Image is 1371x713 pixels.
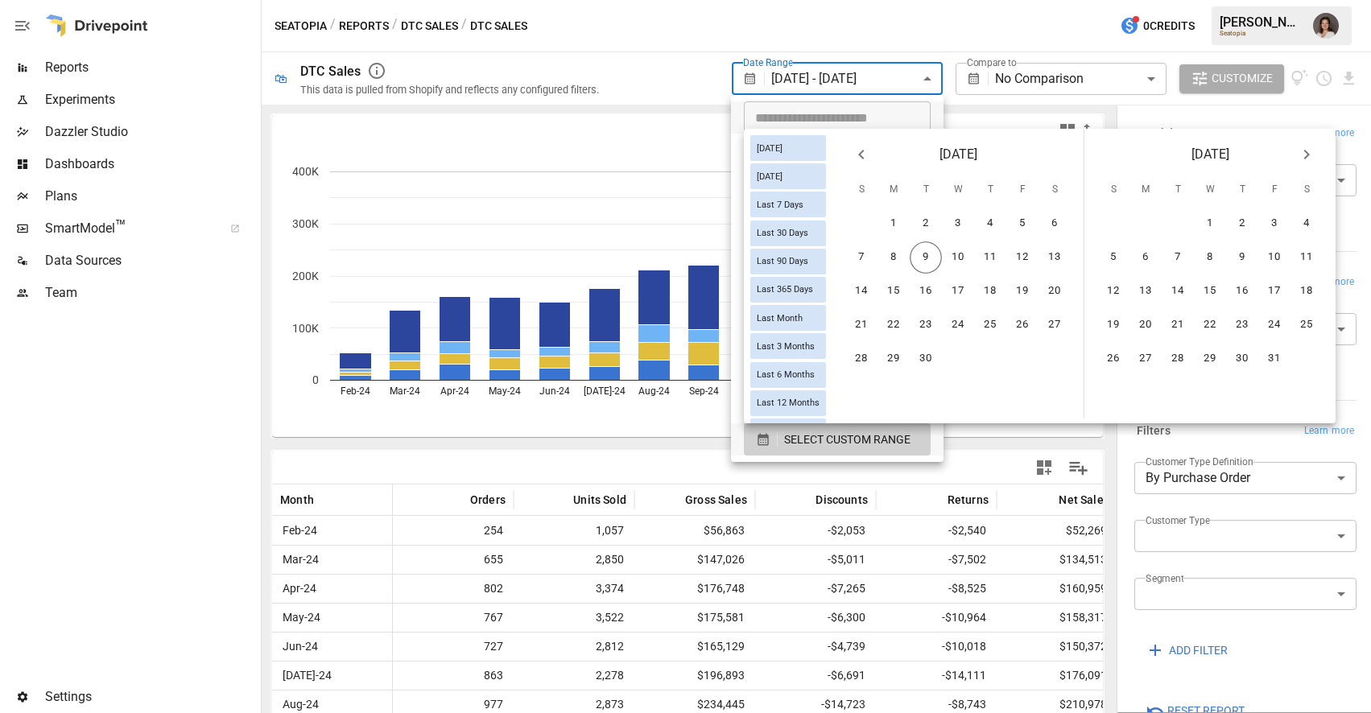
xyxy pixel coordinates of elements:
span: Friday [1008,174,1037,206]
div: Last 365 Days [750,277,826,303]
button: 8 [878,241,910,274]
span: Last 365 Days [750,284,820,295]
button: 20 [1039,275,1071,307]
span: SELECT CUSTOM RANGE [784,430,911,450]
span: [DATE] [1191,143,1229,166]
span: Wednesday [944,174,973,206]
button: Previous month [845,138,878,171]
button: 10 [942,241,974,274]
button: 7 [1162,241,1194,274]
button: 22 [878,309,910,341]
button: 14 [845,275,878,307]
button: 24 [1258,309,1290,341]
li: This Quarter [731,359,944,391]
li: Last 3 Months [731,230,944,262]
button: 16 [1226,275,1258,307]
div: Last 3 Months [750,333,826,359]
button: 1 [1194,208,1226,240]
span: Monday [879,174,908,206]
span: Last 90 Days [750,256,815,266]
button: 28 [845,343,878,375]
button: 10 [1258,241,1290,274]
button: 3 [942,208,974,240]
button: 24 [942,309,974,341]
li: Last Quarter [731,391,944,423]
button: 6 [1039,208,1071,240]
span: Tuesday [911,174,940,206]
button: 20 [1129,309,1162,341]
li: Last 7 Days [731,166,944,198]
li: Last 30 Days [731,198,944,230]
button: 26 [1097,343,1129,375]
span: Last 6 Months [750,369,821,380]
button: 16 [910,275,942,307]
button: 17 [1258,275,1290,307]
button: 11 [1290,241,1323,274]
button: 5 [1097,241,1129,274]
button: 28 [1162,343,1194,375]
button: 12 [1097,275,1129,307]
span: Last 3 Months [750,341,821,352]
button: 4 [974,208,1006,240]
button: 2 [910,208,942,240]
span: Last 7 Days [750,200,810,210]
button: 25 [1290,309,1323,341]
button: 15 [878,275,910,307]
span: Last 12 Months [750,398,826,408]
div: Last Month [750,305,826,331]
div: Last 90 Days [750,249,826,274]
span: Saturday [1292,174,1321,206]
button: 23 [1226,309,1258,341]
button: 30 [1226,343,1258,375]
button: 21 [1162,309,1194,341]
button: 12 [1006,241,1039,274]
button: SELECT CUSTOM RANGE [744,423,931,455]
div: Last 30 Days [750,220,826,246]
span: Last 30 Days [750,228,815,238]
button: 30 [910,343,942,375]
li: Last 12 Months [731,295,944,327]
div: Last 6 Months [750,362,826,388]
button: 14 [1162,275,1194,307]
div: Last Year [750,418,826,444]
button: Next month [1290,138,1323,171]
button: 5 [1006,208,1039,240]
button: 27 [1129,343,1162,375]
button: 25 [974,309,1006,341]
button: 6 [1129,241,1162,274]
li: Month to Date [731,327,944,359]
button: 11 [974,241,1006,274]
button: 26 [1006,309,1039,341]
span: [DATE] [750,171,789,182]
button: 29 [878,343,910,375]
span: Sunday [847,174,876,206]
span: Friday [1260,174,1289,206]
li: Last 6 Months [731,262,944,295]
span: Thursday [976,174,1005,206]
span: Wednesday [1195,174,1224,206]
button: 18 [1290,275,1323,307]
button: 27 [1039,309,1071,341]
span: Tuesday [1163,174,1192,206]
button: 8 [1194,241,1226,274]
button: 13 [1039,241,1071,274]
button: 9 [910,241,942,274]
span: [DATE] [939,143,977,166]
button: 23 [910,309,942,341]
button: 7 [845,241,878,274]
button: 9 [1226,241,1258,274]
li: [DATE] [731,134,944,166]
span: Thursday [1228,174,1257,206]
button: 13 [1129,275,1162,307]
button: 4 [1290,208,1323,240]
span: Monday [1131,174,1160,206]
div: [DATE] [750,135,826,161]
button: 21 [845,309,878,341]
div: Last 12 Months [750,390,826,416]
button: 1 [878,208,910,240]
button: 18 [974,275,1006,307]
button: 15 [1194,275,1226,307]
button: 2 [1226,208,1258,240]
button: 31 [1258,343,1290,375]
button: 17 [942,275,974,307]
